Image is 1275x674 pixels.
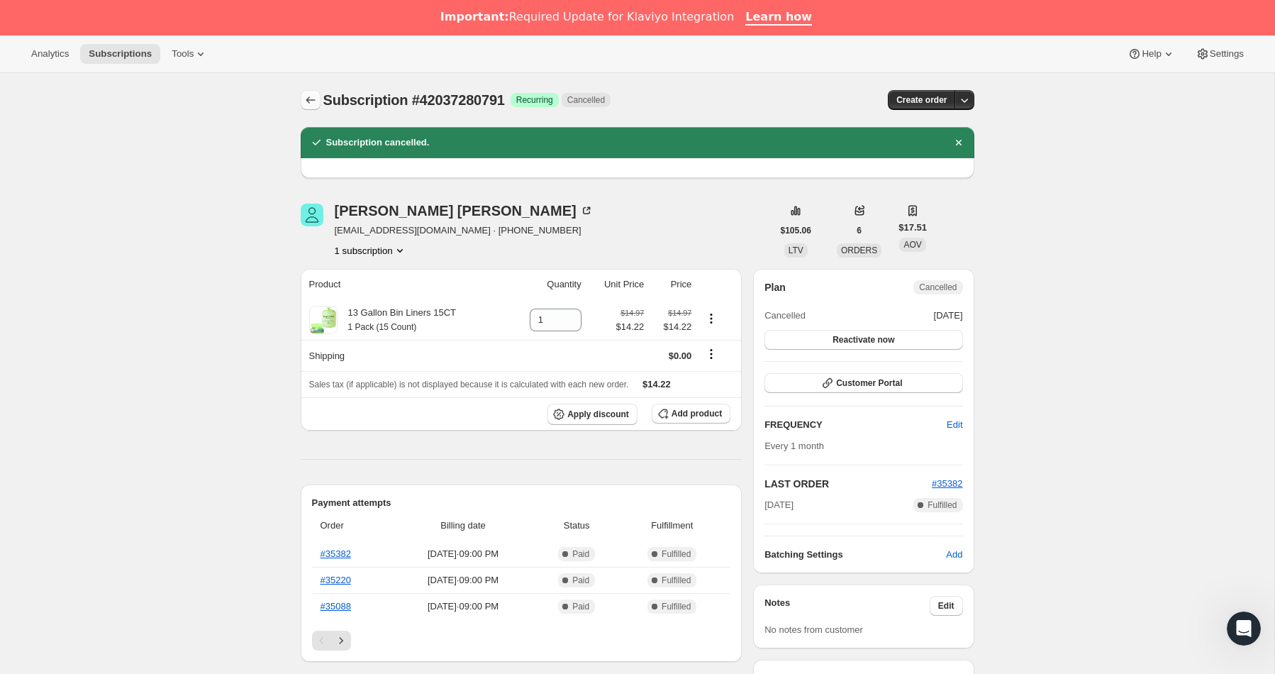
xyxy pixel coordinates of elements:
[764,418,947,432] h2: FREQUENCY
[312,496,731,510] h2: Payment attempts
[348,322,417,332] small: 1 Pack (15 Count)
[1142,48,1161,60] span: Help
[163,44,216,64] button: Tools
[662,548,691,560] span: Fulfilled
[938,414,971,436] button: Edit
[301,340,508,371] th: Shipping
[622,519,722,533] span: Fulfillment
[309,306,338,334] img: product img
[540,519,613,533] span: Status
[301,269,508,300] th: Product
[932,478,962,489] a: #35382
[572,575,589,586] span: Paid
[338,306,456,334] div: 13 Gallon Bin Liners 15CT
[547,404,637,425] button: Apply discount
[323,92,505,108] span: Subscription #42037280791
[764,624,863,635] span: No notes from customer
[567,94,605,106] span: Cancelled
[1187,44,1252,64] button: Settings
[668,309,691,317] small: $14.97
[700,346,723,362] button: Shipping actions
[1227,612,1261,646] iframe: Intercom live chat
[700,311,723,326] button: Product actions
[789,245,803,255] span: LTV
[1210,48,1244,60] span: Settings
[642,379,671,390] span: $14.22
[764,596,930,616] h3: Notes
[764,441,824,451] span: Every 1 month
[395,573,531,587] span: [DATE] · 09:00 PM
[616,320,645,334] span: $14.22
[89,48,152,60] span: Subscriptions
[23,44,77,64] button: Analytics
[898,221,927,235] span: $17.51
[586,269,649,300] th: Unit Price
[764,309,806,323] span: Cancelled
[326,136,430,150] h2: Subscription cancelled.
[301,204,323,226] span: Chuck Apel
[321,575,351,585] a: #35220
[764,498,794,512] span: [DATE]
[440,10,509,23] b: Important:
[903,240,921,250] span: AOV
[857,225,862,236] span: 6
[947,418,962,432] span: Edit
[508,269,586,300] th: Quantity
[669,350,692,361] span: $0.00
[949,133,969,153] button: Dismiss notification
[321,548,351,559] a: #35382
[335,204,594,218] div: [PERSON_NAME] [PERSON_NAME]
[946,548,962,562] span: Add
[833,334,894,346] span: Reactivate now
[620,309,644,317] small: $14.97
[572,601,589,612] span: Paid
[331,631,351,651] button: Next
[312,631,731,651] nav: Pagination
[934,309,963,323] span: [DATE]
[1119,44,1184,64] button: Help
[764,373,962,393] button: Customer Portal
[335,223,594,238] span: [EMAIL_ADDRESS][DOMAIN_NAME] · [PHONE_NUMBER]
[395,519,531,533] span: Billing date
[652,320,691,334] span: $14.22
[836,377,902,389] span: Customer Portal
[662,575,691,586] span: Fulfilled
[764,477,932,491] h2: LAST ORDER
[31,48,69,60] span: Analytics
[928,499,957,511] span: Fulfilled
[516,94,553,106] span: Recurring
[930,596,963,616] button: Edit
[312,510,391,541] th: Order
[919,282,957,293] span: Cancelled
[572,548,589,560] span: Paid
[309,380,629,390] span: Sales tax (if applicable) is not displayed because it is calculated with each new order.
[440,10,734,24] div: Required Update for Klaviyo Integration
[848,221,870,241] button: 6
[80,44,160,64] button: Subscriptions
[772,221,820,241] button: $105.06
[648,269,696,300] th: Price
[395,547,531,561] span: [DATE] · 09:00 PM
[764,280,786,294] h2: Plan
[301,90,321,110] button: Subscriptions
[335,243,407,258] button: Product actions
[938,600,954,612] span: Edit
[932,477,962,491] button: #35382
[937,543,971,566] button: Add
[567,409,629,420] span: Apply discount
[841,245,877,255] span: ORDERS
[764,330,962,350] button: Reactivate now
[745,10,812,26] a: Learn how
[672,408,722,419] span: Add product
[652,404,730,424] button: Add product
[781,225,811,236] span: $105.06
[662,601,691,612] span: Fulfilled
[764,548,946,562] h6: Batching Settings
[896,94,947,106] span: Create order
[172,48,194,60] span: Tools
[888,90,955,110] button: Create order
[321,601,351,612] a: #35088
[395,600,531,614] span: [DATE] · 09:00 PM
